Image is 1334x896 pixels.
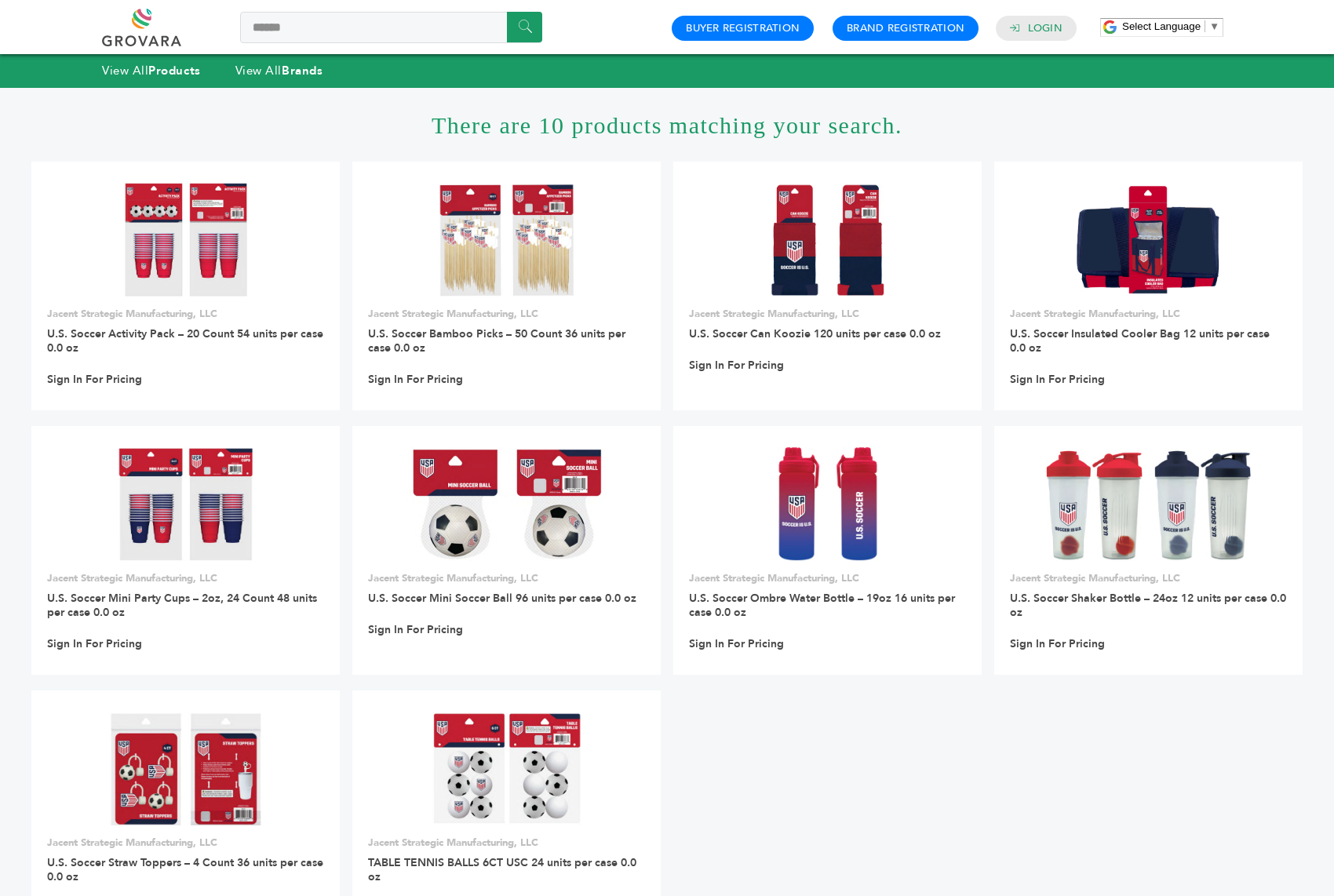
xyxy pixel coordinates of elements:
[47,637,142,651] a: Sign In For Pricing
[102,63,201,78] a: View AllProducts
[109,712,262,825] img: U.S. Soccer Straw Toppers – 4 Count 36 units per case 0.0 oz
[47,855,323,884] a: U.S. Soccer Straw Toppers – 4 Count 36 units per case 0.0 oz
[118,447,253,560] img: U.S. Soccer Mini Party Cups – 2oz, 24 Count 48 units per case 0.0 oz
[368,326,625,355] a: U.S. Soccer Bamboo Picks – 50 Count 36 units per case 0.0 oz
[432,712,581,825] img: TABLE TENNIS BALLS 6CT USC 24 units per case 0.0 oz
[1028,21,1062,35] a: Login
[368,591,636,606] a: U.S. Soccer Mini Soccer Ball 96 units per case 0.0 oz
[368,373,463,387] a: Sign In For Pricing
[689,359,784,373] a: Sign In For Pricing
[47,326,323,355] a: U.S. Soccer Activity Pack – 20 Count 54 units per case 0.0 oz
[686,21,800,35] a: Buyer Registration
[235,63,323,78] a: View AllBrands
[148,63,200,78] strong: Products
[31,88,1303,162] h1: There are 10 products matching your search.
[847,21,964,35] a: Brand Registration
[1010,373,1105,387] a: Sign In For Pricing
[689,571,966,585] p: Jacent Strategic Manufacturing, LLC
[1209,20,1219,32] span: ▼
[47,373,142,387] a: Sign In For Pricing
[47,307,324,321] p: Jacent Strategic Manufacturing, LLC
[124,183,247,296] img: U.S. Soccer Activity Pack – 20 Count 54 units per case 0.0 oz
[771,183,884,296] img: U.S. Soccer Can Koozie 120 units per case 0.0 oz
[240,12,542,43] input: Search a product or brand...
[368,836,645,850] p: Jacent Strategic Manufacturing, LLC
[689,326,941,341] a: U.S. Soccer Can Koozie 120 units per case 0.0 oz
[47,836,324,850] p: Jacent Strategic Manufacturing, LLC
[1010,571,1287,585] p: Jacent Strategic Manufacturing, LLC
[1122,20,1219,32] a: Select Language​
[1074,183,1223,296] img: U.S. Soccer Insulated Cooler Bag 12 units per case 0.0 oz
[406,447,606,560] img: U.S. Soccer Mini Soccer Ball 96 units per case 0.0 oz
[282,63,323,78] strong: Brands
[368,571,645,585] p: Jacent Strategic Manufacturing, LLC
[47,591,317,620] a: U.S. Soccer Mini Party Cups – 2oz, 24 Count 48 units per case 0.0 oz
[47,571,324,585] p: Jacent Strategic Manufacturing, LLC
[689,307,966,321] p: Jacent Strategic Manufacturing, LLC
[1010,326,1270,355] a: U.S. Soccer Insulated Cooler Bag 12 units per case 0.0 oz
[689,637,784,651] a: Sign In For Pricing
[689,591,955,620] a: U.S. Soccer Ombre Water Bottle – 19oz 16 units per case 0.0 oz
[368,623,463,637] a: Sign In For Pricing
[439,183,574,296] img: U.S. Soccer Bamboo Picks – 50 Count 36 units per case 0.0 oz
[1010,637,1105,651] a: Sign In For Pricing
[1010,307,1287,321] p: Jacent Strategic Manufacturing, LLC
[1122,20,1201,32] span: Select Language
[775,447,880,560] img: U.S. Soccer Ombre Water Bottle – 19oz 16 units per case 0.0 oz
[368,307,645,321] p: Jacent Strategic Manufacturing, LLC
[368,855,636,884] a: TABLE TENNIS BALLS 6CT USC 24 units per case 0.0 oz
[1046,447,1251,560] img: U.S. Soccer Shaker Bottle – 24oz 12 units per case 0.0 oz
[1010,591,1286,620] a: U.S. Soccer Shaker Bottle – 24oz 12 units per case 0.0 oz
